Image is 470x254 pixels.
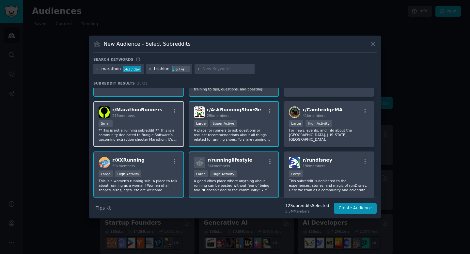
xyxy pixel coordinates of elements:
p: **This is not a running subreddit!** This is a community dedicated to Bungie Software’s upcoming ... [99,128,179,142]
img: AskRunningShoeGeeks [194,106,205,118]
div: Super Active [210,120,237,127]
div: Large [194,120,208,127]
div: High Activity [115,170,142,177]
div: marathon [102,66,121,72]
div: 3.6 / yr [172,66,190,72]
span: 54k members [208,164,230,168]
div: Large [289,120,303,127]
p: A good vibes place where anything about running can be posted without fear of being told "It does... [194,179,274,192]
button: Create Audience [334,203,377,214]
span: 41k members [303,114,325,118]
img: XXRunning [99,157,110,168]
img: CambridgeMA [289,106,300,118]
div: 563 / day [123,66,141,72]
div: 12 Subreddit s Selected [285,203,329,209]
img: rundisney [289,157,300,168]
span: r/ XXRunning [112,157,145,163]
button: Tips [93,202,114,214]
h3: New Audience - Select Subreddits [104,40,191,47]
span: 213 members [112,114,135,118]
span: 20 / 21 [137,81,148,85]
div: 5.5M Members [285,209,329,214]
div: Large [194,170,208,177]
div: Small [99,120,113,127]
h3: Search keywords [93,57,133,62]
p: This subreddit is dedicated to the experiences, stories, and magic of runDisney. Here we train as... [289,179,369,192]
div: High Activity [305,120,332,127]
div: triahlon [154,66,169,72]
p: For news, events, and info about the [GEOGRAPHIC_DATA], [US_STATE], [GEOGRAPHIC_DATA]. [289,128,369,142]
span: r/ rundisney [303,157,332,163]
input: New Keyword [203,66,252,72]
span: 59k members [112,164,135,168]
div: Large [289,170,303,177]
div: Large [99,170,113,177]
span: 19k members [303,164,325,168]
span: 29k members [207,114,229,118]
span: r/ MarathonRunners [112,107,162,112]
span: r/ AskRunningShoeGeeks [207,107,270,112]
span: Subreddit Results [93,81,135,86]
div: High Activity [210,170,237,177]
span: r/ runninglifestyle [208,157,252,163]
p: This is a women's running sub. A place to talk about running as a woman! Women of all shapes, siz... [99,179,179,192]
p: A place for runners to ask questions or request recommendations about all things related to runni... [194,128,274,142]
span: r/ CambridgeMA [303,107,342,112]
img: MarathonRunners [99,106,110,118]
span: Tips [96,205,105,212]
